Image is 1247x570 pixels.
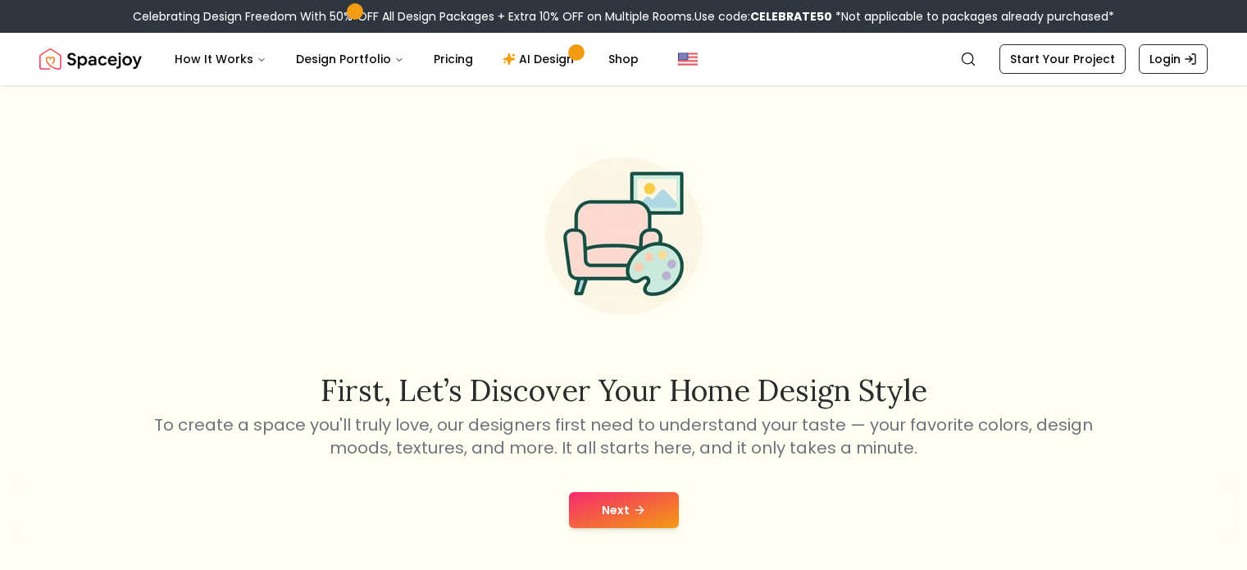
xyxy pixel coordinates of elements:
[832,8,1114,25] span: *Not applicable to packages already purchased*
[595,43,652,75] a: Shop
[569,492,679,528] button: Next
[999,44,1126,74] a: Start Your Project
[283,43,417,75] button: Design Portfolio
[519,131,729,341] img: Start Style Quiz Illustration
[39,43,142,75] a: Spacejoy
[489,43,592,75] a: AI Design
[750,8,832,25] b: CELEBRATE50
[39,43,142,75] img: Spacejoy Logo
[152,374,1096,407] h2: First, let’s discover your home design style
[152,413,1096,459] p: To create a space you'll truly love, our designers first need to understand your taste — your fav...
[694,8,832,25] span: Use code:
[162,43,652,75] nav: Main
[133,8,1114,25] div: Celebrating Design Freedom With 50% OFF All Design Packages + Extra 10% OFF on Multiple Rooms.
[39,33,1208,85] nav: Global
[162,43,280,75] button: How It Works
[421,43,486,75] a: Pricing
[1139,44,1208,74] a: Login
[678,49,698,69] img: United States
